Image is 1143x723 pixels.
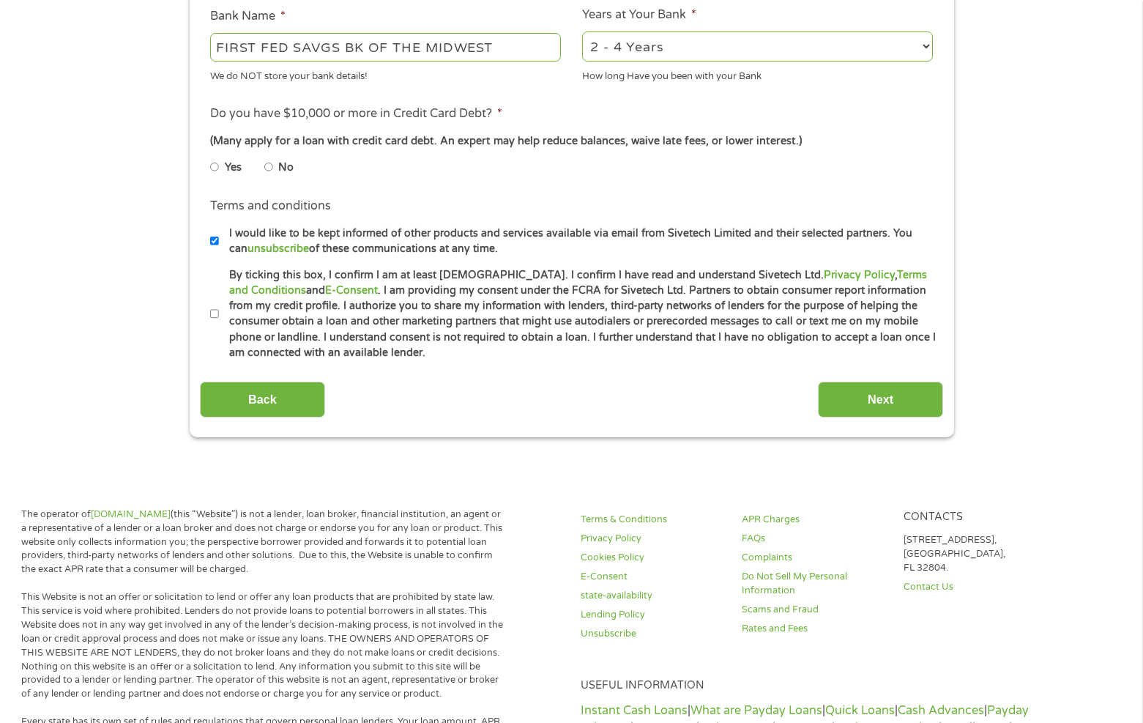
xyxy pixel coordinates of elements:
a: E-Consent [581,570,724,584]
a: Complaints [742,551,885,565]
a: Instant Cash Loans [581,703,688,718]
label: Years at Your Bank [582,7,696,23]
a: Terms & Conditions [581,513,724,527]
p: [STREET_ADDRESS], [GEOGRAPHIC_DATA], FL 32804. [904,533,1047,575]
a: Cash Advances [898,703,984,718]
a: Contact Us [904,580,1047,594]
p: This Website is not an offer or solicitation to lend or offer any loan products that are prohibit... [21,590,506,701]
a: Privacy Policy [581,532,724,546]
a: Lending Policy [581,608,724,622]
a: Quick Loans [825,703,895,718]
a: unsubscribe [247,242,309,255]
a: FAQs [742,532,885,546]
div: (Many apply for a loan with credit card debt. An expert may help reduce balances, waive late fees... [210,133,932,149]
input: Next [818,382,943,418]
a: Unsubscribe [581,627,724,641]
a: Do Not Sell My Personal Information [742,570,885,598]
label: Do you have $10,000 or more in Credit Card Debt? [210,106,502,122]
a: [DOMAIN_NAME] [91,508,171,520]
a: Cookies Policy [581,551,724,565]
label: Bank Name [210,9,286,24]
a: Rates and Fees [742,622,885,636]
a: Privacy Policy [824,269,895,281]
label: By ticking this box, I confirm I am at least [DEMOGRAPHIC_DATA]. I confirm I have read and unders... [219,267,937,361]
label: I would like to be kept informed of other products and services available via email from Sivetech... [219,226,937,257]
a: state-availability [581,589,724,603]
a: Scams and Fraud [742,603,885,617]
a: Terms and Conditions [229,269,927,297]
div: How long Have you been with your Bank [582,64,933,84]
label: Yes [225,160,242,176]
label: Terms and conditions [210,199,331,214]
a: What are Payday Loans [690,703,822,718]
div: We do NOT store your bank details! [210,64,561,84]
label: No [278,160,294,176]
a: E-Consent [325,284,378,297]
p: The operator of (this “Website”) is not a lender, loan broker, financial institution, an agent or... [21,508,506,576]
h4: Useful Information [581,679,1047,693]
input: Back [200,382,325,418]
a: APR Charges [742,513,885,527]
h4: Contacts [904,511,1047,524]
